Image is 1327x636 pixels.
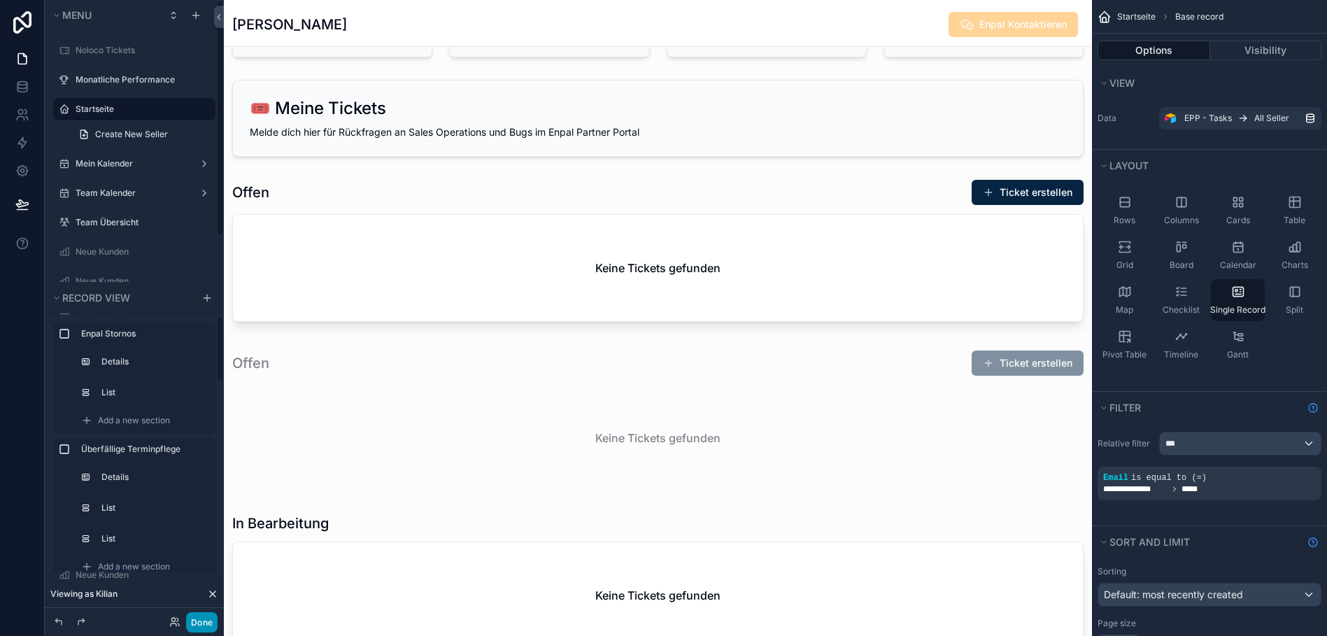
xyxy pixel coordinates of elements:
label: List [101,533,201,544]
span: Menu [62,9,92,21]
span: Timeline [1164,349,1198,360]
label: Neue Kunden [76,246,207,257]
span: Board [1170,260,1193,271]
button: Record view [50,288,193,308]
a: Create New Seller [70,123,215,146]
button: Menu [50,6,159,25]
svg: Show help information [1307,537,1319,548]
label: Überfällige Terminpflege [81,444,204,455]
span: Checklist [1163,304,1200,316]
button: Board [1154,234,1208,276]
span: Create New Seller [95,129,168,140]
span: EPP - Tasks [1184,113,1232,124]
button: Gantt [1211,324,1265,366]
button: Checklist [1154,279,1208,321]
span: Layout [1109,160,1149,171]
span: Add a new section [98,415,170,426]
span: Map [1116,304,1133,316]
button: Table [1268,190,1321,232]
span: Email [1103,473,1128,483]
span: Default: most recently created [1104,588,1243,600]
a: EPP - TasksAll Seller [1159,107,1321,129]
button: Done [186,612,218,633]
span: Filter [1109,402,1141,414]
span: Calendar [1220,260,1256,271]
label: Details [101,472,201,483]
label: Details [101,356,201,367]
span: Gantt [1227,349,1249,360]
label: Neue Kunden [76,276,207,287]
span: Rows [1114,215,1135,226]
button: Cards [1211,190,1265,232]
h1: [PERSON_NAME] [232,15,347,34]
img: Airtable Logo [1165,113,1176,124]
span: Cards [1226,215,1250,226]
label: Monatliche Performance [76,74,207,85]
span: Columns [1164,215,1199,226]
button: Charts [1268,234,1321,276]
span: Base record [1175,11,1223,22]
button: Sort And Limit [1098,532,1302,552]
label: Team Kalender [76,188,187,199]
label: Data [1098,113,1154,124]
span: View [1109,77,1135,89]
span: Sort And Limit [1109,536,1190,548]
span: Table [1284,215,1305,226]
span: Pivot Table [1102,349,1147,360]
button: Options [1098,41,1210,60]
button: Visibility [1210,41,1322,60]
label: Team Übersicht [76,217,207,228]
button: Calendar [1211,234,1265,276]
label: Mein Kalender [76,158,187,169]
button: Filter [1098,398,1302,418]
label: Noloco Tickets [76,45,207,56]
label: Relative filter [1098,438,1154,449]
button: Grid [1098,234,1151,276]
button: Single Record [1211,279,1265,321]
span: Grid [1116,260,1133,271]
button: Default: most recently created [1098,583,1321,607]
label: Sorting [1098,566,1126,577]
span: Charts [1282,260,1308,271]
span: All Seller [1254,113,1289,124]
button: Columns [1154,190,1208,232]
label: Startseite [76,104,207,115]
label: List [101,387,201,398]
span: Record view [62,292,130,304]
button: Timeline [1154,324,1208,366]
span: Viewing as Kilian [50,588,118,600]
svg: Show help information [1307,402,1319,414]
span: Add a new section [98,561,170,572]
button: Rows [1098,190,1151,232]
label: Enpal Stornos [81,328,204,339]
button: View [1098,73,1313,93]
span: Single Record [1210,304,1265,316]
div: scrollable content [45,316,224,571]
button: Map [1098,279,1151,321]
span: is equal to (=) [1131,473,1207,483]
button: Pivot Table [1098,324,1151,366]
span: Split [1286,304,1303,316]
button: Layout [1098,156,1313,176]
button: Split [1268,279,1321,321]
label: List [101,502,201,514]
span: Startseite [1117,11,1156,22]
